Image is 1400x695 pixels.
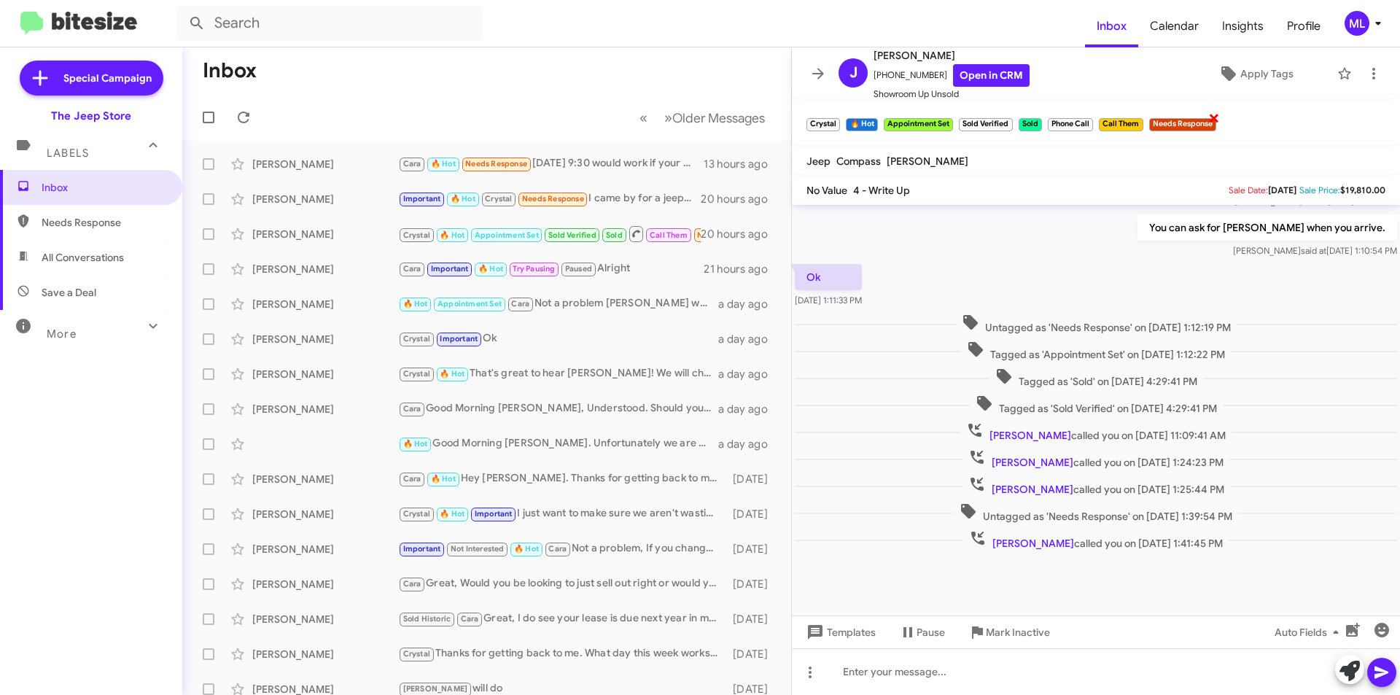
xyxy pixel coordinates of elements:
[403,299,428,308] span: 🔥 Hot
[804,619,876,645] span: Templates
[440,230,464,240] span: 🔥 Hot
[650,230,688,240] span: Call Them
[1138,5,1210,47] span: Calendar
[42,215,166,230] span: Needs Response
[639,109,647,127] span: «
[565,264,592,273] span: Paused
[398,610,726,627] div: Great, I do see your lease is due next year in may. We'll touch base when we are closer to that l...
[252,262,398,276] div: [PERSON_NAME]
[726,507,779,521] div: [DATE]
[398,190,701,207] div: I came by for a jeep grand Summit Riserve and spoke to a [PERSON_NAME] but never heard back from ...
[465,159,527,168] span: Needs Response
[398,155,704,172] div: [DATE] 9:30 would work if your guy will be available to do his work up.
[989,429,1071,442] span: [PERSON_NAME]
[1099,118,1143,131] small: Call Them
[252,192,398,206] div: [PERSON_NAME]
[962,475,1230,497] span: called you on [DATE] 1:25:44 PM
[252,297,398,311] div: [PERSON_NAME]
[511,299,529,308] span: Cara
[63,71,152,85] span: Special Campaign
[701,192,779,206] div: 20 hours ago
[962,449,1229,470] span: called you on [DATE] 1:24:23 PM
[403,474,421,484] span: Cara
[718,332,779,346] div: a day ago
[961,341,1231,362] span: Tagged as 'Appointment Set' on [DATE] 1:12:22 PM
[485,194,512,203] span: Crystal
[252,577,398,591] div: [PERSON_NAME]
[795,295,862,306] span: [DATE] 1:11:33 PM
[398,540,726,557] div: Not a problem, If you change your mind feel free to reach out. Thank you [PERSON_NAME] !
[884,118,953,131] small: Appointment Set
[849,61,857,85] span: J
[963,529,1229,551] span: called you on [DATE] 1:41:45 PM
[726,612,779,626] div: [DATE]
[795,264,862,290] p: Ok
[1275,619,1345,645] span: Auto Fields
[403,369,430,378] span: Crystal
[252,472,398,486] div: [PERSON_NAME]
[440,334,478,343] span: Important
[953,64,1030,87] a: Open in CRM
[806,184,847,197] span: No Value
[514,544,539,554] span: 🔥 Hot
[1332,11,1384,36] button: ML
[1299,185,1340,195] span: Sale Price:
[478,264,503,273] span: 🔥 Hot
[726,542,779,556] div: [DATE]
[917,619,945,645] span: Pause
[874,87,1030,101] span: Showroom Up Unsold
[853,184,910,197] span: 4 - Write Up
[992,483,1073,496] span: [PERSON_NAME]
[1085,5,1138,47] a: Inbox
[398,260,704,277] div: Alright
[51,109,131,123] div: The Jeep Store
[887,619,957,645] button: Pause
[20,61,163,96] a: Special Campaign
[403,544,441,554] span: Important
[403,334,430,343] span: Crystal
[403,684,468,694] span: [PERSON_NAME]
[1275,5,1332,47] a: Profile
[252,332,398,346] div: [PERSON_NAME]
[475,230,539,240] span: Appointment Set
[398,295,718,312] div: Not a problem [PERSON_NAME] we appreciate the update. When would you like to reschedule?
[664,109,672,127] span: »
[718,437,779,451] div: a day ago
[522,194,584,203] span: Needs Response
[887,155,968,168] span: [PERSON_NAME]
[403,159,421,168] span: Cara
[1048,118,1093,131] small: Phone Call
[437,299,502,308] span: Appointment Set
[726,577,779,591] div: [DATE]
[431,474,456,484] span: 🔥 Hot
[954,502,1238,524] span: Untagged as 'Needs Response' on [DATE] 1:39:54 PM
[431,264,469,273] span: Important
[252,367,398,381] div: [PERSON_NAME]
[403,264,421,273] span: Cara
[440,369,464,378] span: 🔥 Hot
[806,118,840,131] small: Crystal
[403,509,430,519] span: Crystal
[451,544,505,554] span: Not Interested
[398,470,726,487] div: Hey [PERSON_NAME]. Thanks for getting back to me. What day this week works for a visit to have my...
[1229,185,1268,195] span: Sale Date:
[1345,11,1369,36] div: ML
[726,472,779,486] div: [DATE]
[475,509,513,519] span: Important
[42,180,166,195] span: Inbox
[718,297,779,311] div: a day ago
[403,439,428,449] span: 🔥 Hot
[252,647,398,661] div: [PERSON_NAME]
[203,59,257,82] h1: Inbox
[1208,109,1220,126] span: ×
[398,225,701,243] div: Inbound Call
[252,542,398,556] div: [PERSON_NAME]
[398,505,726,522] div: I just want to make sure we aren't wasting your time if you are going to be upside down.
[252,402,398,416] div: [PERSON_NAME]
[656,103,774,133] button: Next
[42,250,124,265] span: All Conversations
[1340,185,1385,195] span: $19,810.00
[252,612,398,626] div: [PERSON_NAME]
[792,619,887,645] button: Templates
[398,575,726,592] div: Great, Would you be looking to just sell out right or would you also be looking to replace ?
